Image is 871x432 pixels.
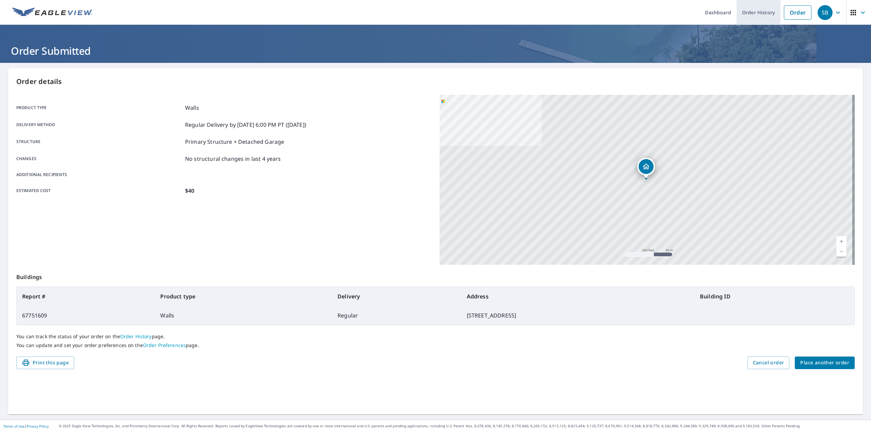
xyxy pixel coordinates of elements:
[836,246,847,257] a: Current Level 17, Zoom Out
[800,359,849,367] span: Place another order
[332,287,461,306] th: Delivery
[637,158,655,179] div: Dropped pin, building 1, Residential property, 347 16th St Burlington, CO 80807
[784,5,811,20] a: Order
[16,357,74,369] button: Print this page
[836,236,847,246] a: Current Level 17, Zoom In
[143,342,186,348] a: Order Preferences
[16,104,182,112] p: Product type
[795,357,855,369] button: Place another order
[27,424,49,429] a: Privacy Policy
[59,424,868,429] p: © 2025 Eagle View Technologies, Inc. and Pictometry International Corp. All Rights Reserved. Repo...
[8,44,863,58] h1: Order Submitted
[332,306,461,325] td: Regular
[185,187,194,195] p: $40
[461,306,694,325] td: [STREET_ADDRESS]
[16,155,182,163] p: Changes
[12,7,93,18] img: EV Logo
[16,342,855,348] p: You can update and set your order preferences on the page.
[185,155,281,163] p: No structural changes in last 4 years
[16,138,182,146] p: Structure
[16,121,182,129] p: Delivery method
[747,357,790,369] button: Cancel order
[17,287,155,306] th: Report #
[155,287,332,306] th: Product type
[22,359,69,367] span: Print this page
[185,121,306,129] p: Regular Delivery by [DATE] 6:00 PM PT ([DATE])
[16,76,855,87] p: Order details
[16,187,182,195] p: Estimated cost
[185,104,199,112] p: Walls
[818,5,833,20] div: SB
[16,333,855,340] p: You can track the status of your order on the page.
[461,287,694,306] th: Address
[185,138,284,146] p: Primary Structure + Detached Garage
[753,359,784,367] span: Cancel order
[16,172,182,178] p: Additional recipients
[3,424,24,429] a: Terms of Use
[3,424,49,428] p: |
[694,287,854,306] th: Building ID
[155,306,332,325] td: Walls
[16,265,855,287] p: Buildings
[17,306,155,325] td: 67751609
[120,333,152,340] a: Order History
